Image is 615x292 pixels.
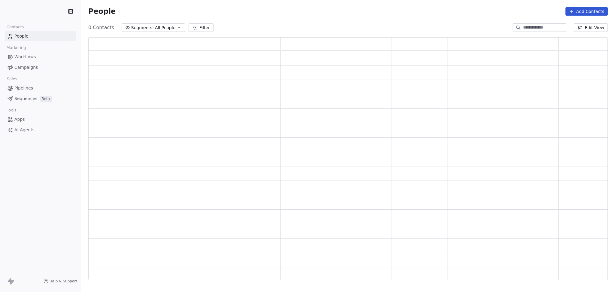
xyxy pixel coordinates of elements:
a: AI Agents [5,125,76,135]
span: Workflows [14,54,36,60]
a: Pipelines [5,83,76,93]
span: Beta [40,96,52,102]
a: Apps [5,114,76,124]
a: Help & Support [44,279,77,284]
button: Edit View [574,23,608,32]
span: Help & Support [50,279,77,284]
span: Apps [14,116,25,123]
span: People [14,33,29,39]
span: Sequences [14,96,37,102]
button: Add Contacts [565,7,608,16]
span: Segments: [131,25,154,31]
span: Sales [4,75,20,84]
a: SequencesBeta [5,94,76,104]
span: Marketing [4,43,29,52]
span: Tools [4,106,19,115]
span: AI Agents [14,127,35,133]
a: Campaigns [5,62,76,72]
span: 0 Contacts [88,24,114,31]
span: People [88,7,116,16]
a: People [5,31,76,41]
span: Pipelines [14,85,33,91]
a: Workflows [5,52,76,62]
span: Contacts [4,23,26,32]
span: All People [155,25,175,31]
button: Filter [189,23,214,32]
span: Campaigns [14,64,38,71]
div: grid [89,51,614,280]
